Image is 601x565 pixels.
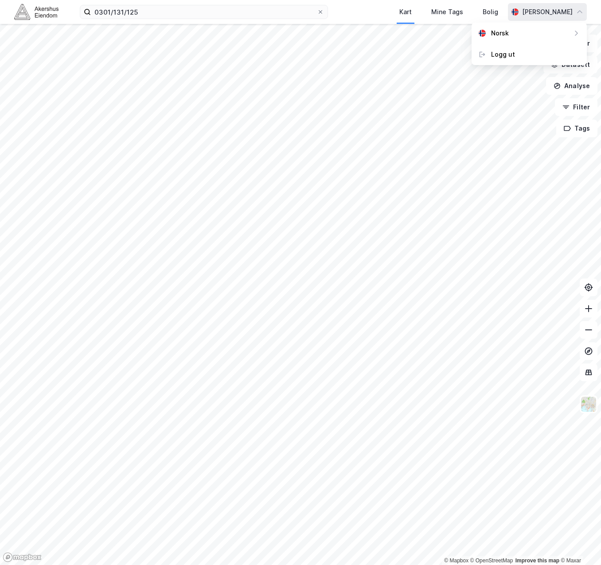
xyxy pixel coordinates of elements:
div: Mine Tags [431,7,463,17]
div: [PERSON_NAME] [522,7,573,17]
button: Analyse [546,77,597,95]
img: Z [580,396,597,413]
div: Kontrollprogram for chat [557,522,601,565]
div: Kart [399,7,412,17]
div: Norsk [491,28,509,39]
img: akershus-eiendom-logo.9091f326c980b4bce74ccdd9f866810c.svg [14,4,59,19]
a: OpenStreetMap [470,557,513,564]
button: Filter [555,98,597,116]
a: Mapbox [444,557,468,564]
a: Improve this map [515,557,559,564]
iframe: Chat Widget [557,522,601,565]
div: Bolig [483,7,498,17]
div: Logg ut [491,49,515,60]
button: Tags [556,120,597,137]
a: Mapbox homepage [3,552,42,562]
input: Søk på adresse, matrikkel, gårdeiere, leietakere eller personer [91,5,317,19]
